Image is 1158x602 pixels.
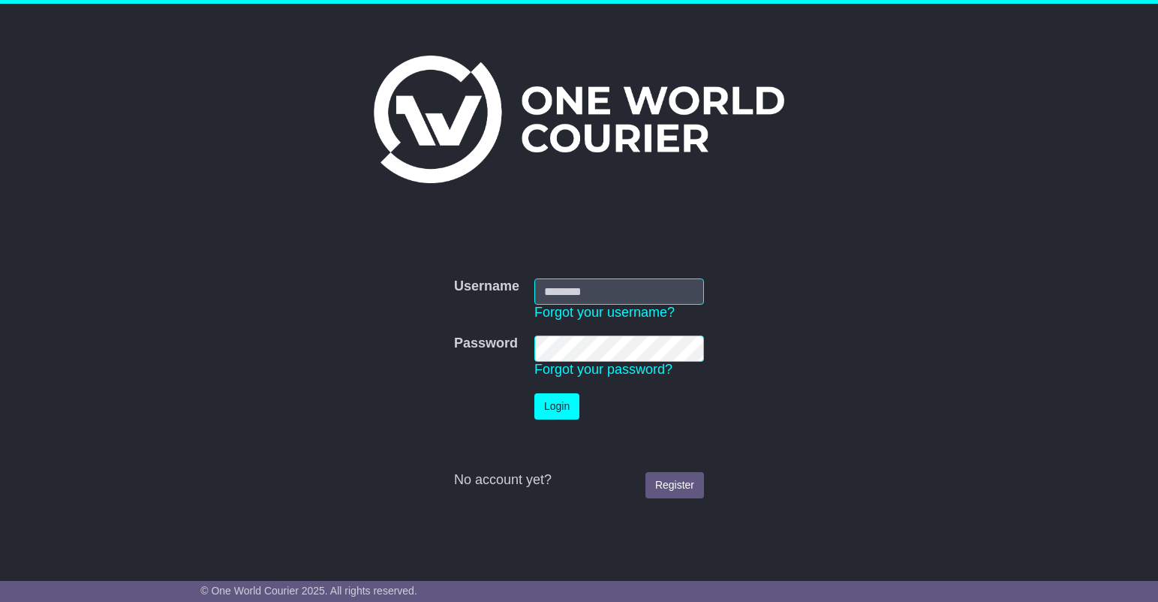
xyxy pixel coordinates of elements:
[454,336,518,352] label: Password
[374,56,784,183] img: One World
[534,305,675,320] a: Forgot your username?
[534,393,579,420] button: Login
[200,585,417,597] span: © One World Courier 2025. All rights reserved.
[454,472,704,489] div: No account yet?
[534,362,672,377] a: Forgot your password?
[645,472,704,498] a: Register
[454,278,519,295] label: Username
